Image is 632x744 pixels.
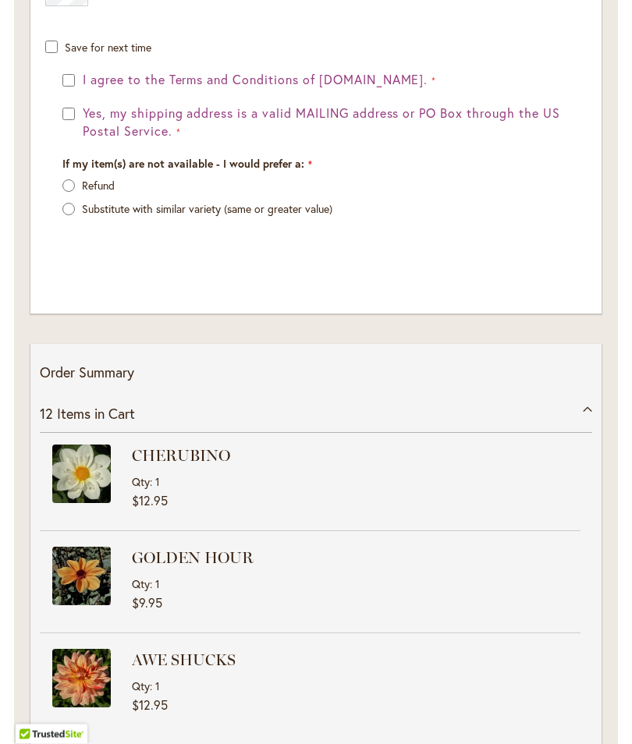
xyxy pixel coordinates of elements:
iframe: Launch Accessibility Center [12,689,55,732]
span: 12 [40,405,53,423]
strong: AWE SHUCKS [132,650,577,671]
p: Order Summary [40,363,592,384]
span: $12.95 [132,493,168,509]
span: 1 [155,577,160,592]
span: $9.95 [132,595,162,611]
label: Substitute with similar variety (same or greater value) [82,202,332,217]
span: Items in Cart [57,405,135,423]
span: $12.95 [132,697,168,714]
span: Qty [132,679,150,694]
span: If my item(s) are not available - I would prefer a: [62,157,304,172]
strong: CHERUBINO [132,445,577,467]
span: 1 [155,475,160,490]
span: Qty [132,577,150,592]
img: CHERUBINO [52,445,111,504]
span: 1 [155,679,160,694]
label: Refund [82,179,115,193]
span: I agree to the Terms and Conditions of [DOMAIN_NAME]. [83,72,428,88]
img: AWE SHUCKS [52,650,111,708]
span: Save for next time [65,41,151,55]
img: GOLDEN HOUR [52,547,111,606]
span: Qty [132,475,150,490]
span: Yes, my shipping address is a valid MAILING address or PO Box through the US Postal Service. [83,105,560,140]
strong: GOLDEN HOUR [132,547,577,569]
